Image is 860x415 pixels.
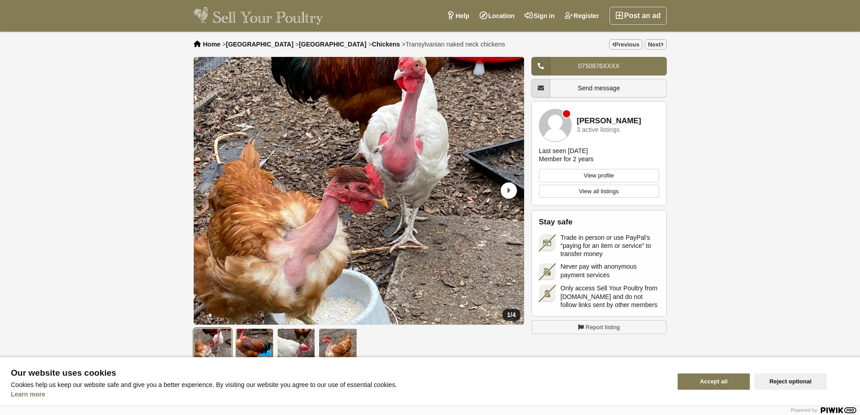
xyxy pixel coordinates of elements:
[299,41,367,48] a: [GEOGRAPHIC_DATA]
[539,218,659,227] h2: Stay safe
[754,373,827,390] button: Reject optional
[563,110,570,117] div: Member is offline
[512,311,516,318] span: 4
[539,155,594,163] div: Member for 2 years
[531,57,667,75] a: 0750876XXXX
[11,391,45,398] a: Learn more
[531,320,667,335] a: Report listing
[561,233,659,258] span: Trade in person or use PayPal's “paying for an item or service” to transfer money
[203,41,221,48] a: Home
[496,179,520,202] div: Next slide
[561,284,659,309] span: Only access Sell Your Poultry from [DOMAIN_NAME] and do not follow links sent by other members
[507,311,511,318] span: 1
[539,169,659,182] a: View profile
[586,323,620,332] span: Report listing
[502,309,520,321] div: /
[277,328,316,361] img: Transylvanian naked neck chickens - 3
[539,147,588,155] div: Last seen [DATE]
[295,41,367,48] li: >
[442,7,474,25] a: Help
[226,41,293,48] a: [GEOGRAPHIC_DATA]
[474,7,520,25] a: Location
[531,79,667,98] a: Send message
[577,126,620,133] div: 3 active listings
[609,7,667,25] a: Post an ad
[561,262,659,279] span: Never pay with anonymous payment services
[578,62,620,70] span: 0750876XXXX
[577,117,642,126] a: [PERSON_NAME]
[235,328,274,361] img: Transylvanian naked neck chickens - 2
[560,7,604,25] a: Register
[372,41,400,48] a: Chickens
[194,328,232,361] img: Transylvanian naked neck chickens - 1
[405,41,505,48] span: Transylvanian naked neck chickens
[402,41,505,48] li: >
[678,373,750,390] button: Accept all
[319,328,357,361] img: Transylvanian naked neck chickens - 4
[539,109,572,141] img: Ehsan Ellahi
[520,7,560,25] a: Sign in
[194,57,524,325] img: Transylvanian naked neck chickens - 1/4
[368,41,400,48] li: >
[539,185,659,198] a: View all listings
[194,7,323,25] img: Sell Your Poultry
[11,381,667,388] p: Cookies help us keep our website safe and give you a better experience. By visiting our website y...
[222,41,293,48] li: >
[645,39,666,50] a: Next
[198,179,222,202] div: Previous slide
[11,368,667,378] span: Our website uses cookies
[791,407,817,413] span: Powered by
[578,84,620,92] span: Send message
[609,39,643,50] a: Previous
[194,57,524,325] li: 1 / 4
